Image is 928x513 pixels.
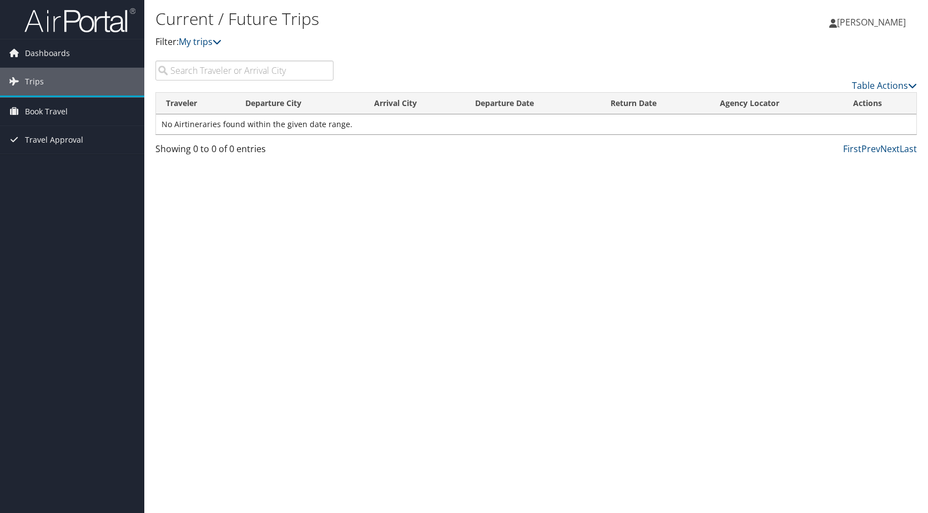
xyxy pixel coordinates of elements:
[465,93,601,114] th: Departure Date: activate to sort column descending
[843,93,916,114] th: Actions
[179,36,221,48] a: My trips
[880,143,900,155] a: Next
[155,7,663,31] h1: Current / Future Trips
[601,93,709,114] th: Return Date: activate to sort column ascending
[25,126,83,154] span: Travel Approval
[155,35,663,49] p: Filter:
[852,79,917,92] a: Table Actions
[25,98,68,125] span: Book Travel
[156,114,916,134] td: No Airtineraries found within the given date range.
[837,16,906,28] span: [PERSON_NAME]
[235,93,364,114] th: Departure City: activate to sort column ascending
[900,143,917,155] a: Last
[829,6,917,39] a: [PERSON_NAME]
[24,7,135,33] img: airportal-logo.png
[843,143,861,155] a: First
[155,61,334,81] input: Search Traveler or Arrival City
[155,142,334,161] div: Showing 0 to 0 of 0 entries
[861,143,880,155] a: Prev
[25,68,44,95] span: Trips
[364,93,466,114] th: Arrival City: activate to sort column ascending
[710,93,843,114] th: Agency Locator: activate to sort column ascending
[25,39,70,67] span: Dashboards
[156,93,235,114] th: Traveler: activate to sort column ascending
